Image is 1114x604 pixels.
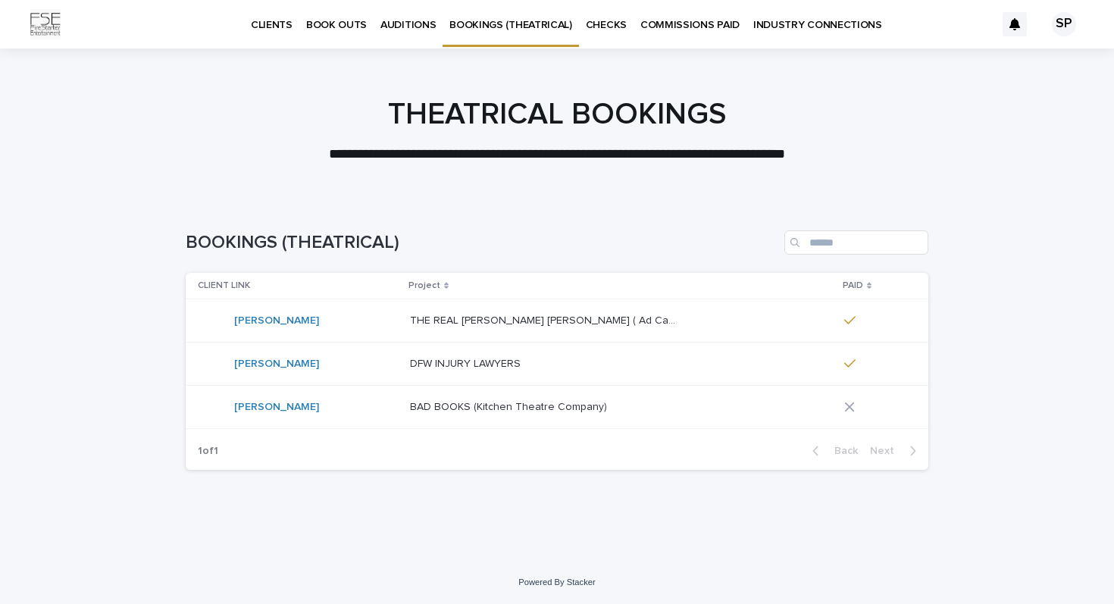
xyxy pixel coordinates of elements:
[870,446,903,456] span: Next
[410,355,524,371] p: DFW INJURY LAWYERS
[30,9,61,39] img: Km9EesSdRbS9ajqhBzyo
[234,358,319,371] a: [PERSON_NAME]
[186,299,928,343] tr: [PERSON_NAME] THE REAL [PERSON_NAME] [PERSON_NAME] ( Ad Campaign)THE REAL [PERSON_NAME] [PERSON_N...
[410,311,678,327] p: THE REAL [PERSON_NAME] [PERSON_NAME] ( Ad Campaign)
[864,444,928,458] button: Next
[410,398,610,414] p: BAD BOOKS (Kitchen Theatre Company)
[186,96,928,133] h1: THEATRICAL BOOKINGS
[518,577,595,587] a: Powered By Stacker
[186,343,928,386] tr: [PERSON_NAME] DFW INJURY LAWYERSDFW INJURY LAWYERS
[784,230,928,255] input: Search
[186,386,928,429] tr: [PERSON_NAME] BAD BOOKS (Kitchen Theatre Company)BAD BOOKS (Kitchen Theatre Company)
[186,232,778,254] h1: BOOKINGS (THEATRICAL)
[186,433,230,470] p: 1 of 1
[234,315,319,327] a: [PERSON_NAME]
[408,277,440,294] p: Project
[234,401,319,414] a: [PERSON_NAME]
[843,277,863,294] p: PAID
[1052,12,1076,36] div: SP
[198,277,250,294] p: CLIENT LINK
[800,444,864,458] button: Back
[825,446,858,456] span: Back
